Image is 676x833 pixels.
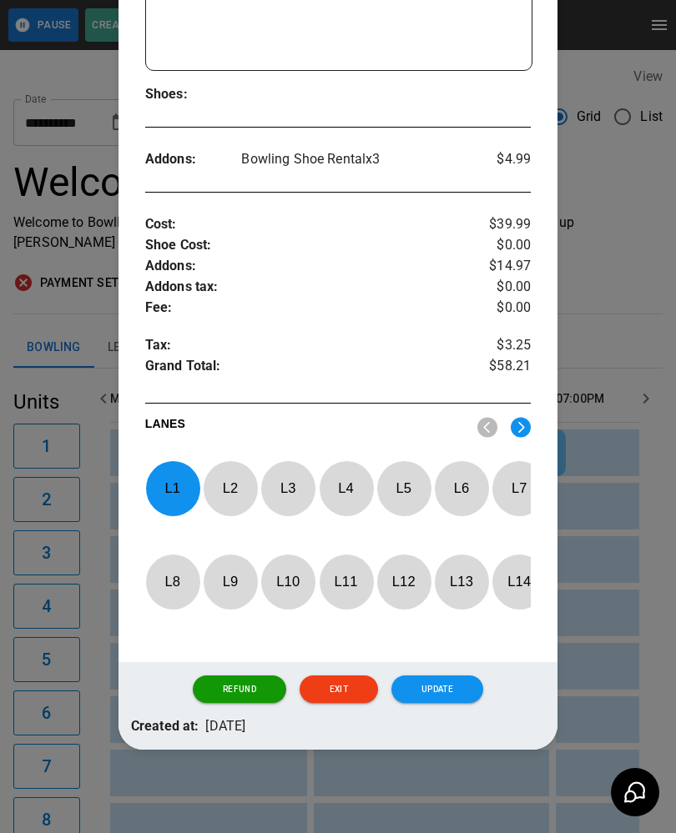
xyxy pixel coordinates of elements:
[205,716,245,737] p: [DATE]
[467,298,531,319] p: $0.00
[467,256,531,277] p: $14.97
[145,277,467,298] p: Addons tax :
[145,469,200,508] p: L 1
[492,469,547,508] p: L 7
[145,415,465,439] p: LANES
[145,256,467,277] p: Addons :
[467,356,531,381] p: $58.21
[434,562,489,601] p: L 13
[477,417,497,438] img: nav_left.svg
[193,675,286,704] button: Refund
[319,469,374,508] p: L 4
[203,562,258,601] p: L 9
[376,562,431,601] p: L 12
[260,469,315,508] p: L 3
[260,562,315,601] p: L 10
[467,235,531,256] p: $0.00
[434,469,489,508] p: L 6
[467,214,531,235] p: $39.99
[145,335,467,356] p: Tax :
[145,562,200,601] p: L 8
[145,214,467,235] p: Cost :
[203,469,258,508] p: L 2
[131,716,199,737] p: Created at:
[145,149,242,170] p: Addons :
[145,235,467,256] p: Shoe Cost :
[467,335,531,356] p: $3.25
[467,149,531,169] p: $4.99
[300,675,378,704] button: Exit
[391,675,483,704] button: Update
[467,277,531,298] p: $0.00
[319,562,374,601] p: L 11
[241,149,467,169] p: Bowling Shoe Rental x 3
[145,356,467,381] p: Grand Total :
[145,298,467,319] p: Fee :
[145,84,242,105] p: Shoes :
[511,417,531,438] img: right.svg
[376,469,431,508] p: L 5
[492,562,547,601] p: L 14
